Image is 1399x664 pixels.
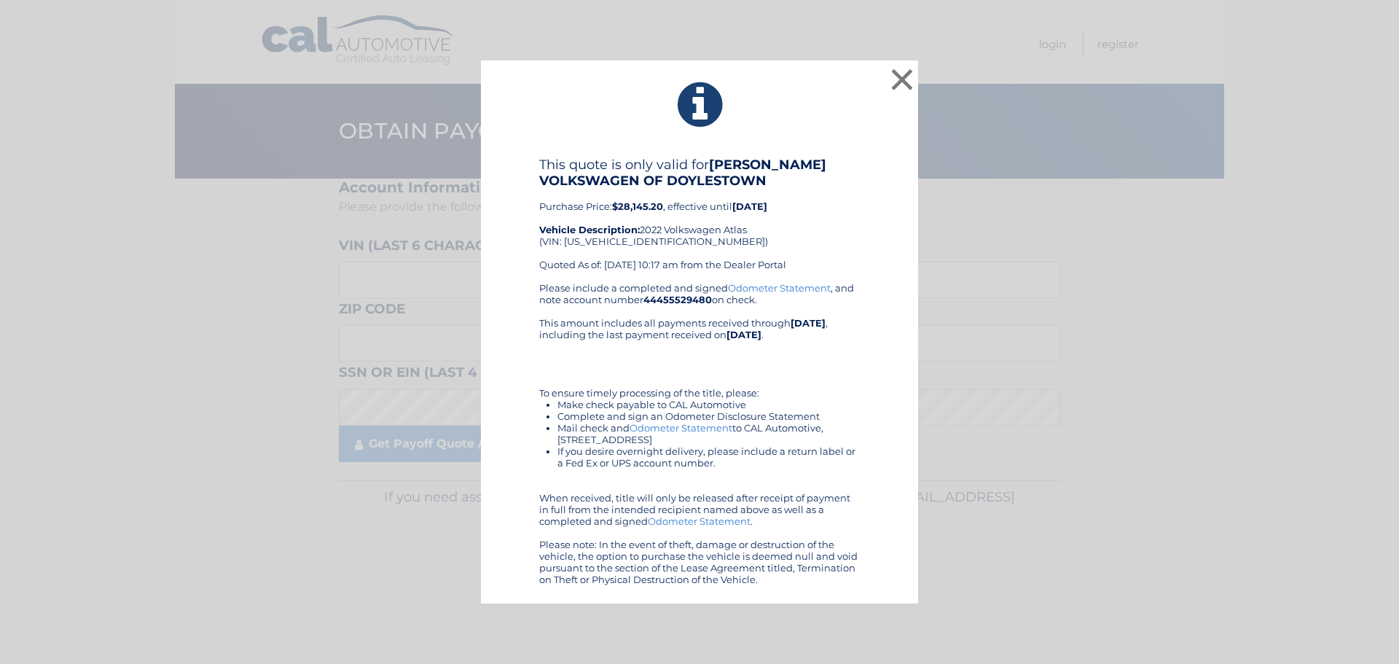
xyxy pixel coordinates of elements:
b: [DATE] [726,329,761,340]
div: Please include a completed and signed , and note account number on check. This amount includes al... [539,282,860,585]
b: 44455529480 [643,294,712,305]
li: Complete and sign an Odometer Disclosure Statement [557,410,860,422]
b: [DATE] [732,200,767,212]
button: × [887,65,917,94]
h4: This quote is only valid for [539,157,860,189]
strong: Vehicle Description: [539,224,640,235]
a: Odometer Statement [630,422,732,434]
b: [DATE] [791,317,826,329]
li: Make check payable to CAL Automotive [557,399,860,410]
b: $28,145.20 [612,200,663,212]
a: Odometer Statement [648,515,751,527]
li: Mail check and to CAL Automotive, [STREET_ADDRESS] [557,422,860,445]
div: Purchase Price: , effective until 2022 Volkswagen Atlas (VIN: [US_VEHICLE_IDENTIFICATION_NUMBER])... [539,157,860,282]
a: Odometer Statement [728,282,831,294]
b: [PERSON_NAME] VOLKSWAGEN OF DOYLESTOWN [539,157,826,189]
li: If you desire overnight delivery, please include a return label or a Fed Ex or UPS account number. [557,445,860,469]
